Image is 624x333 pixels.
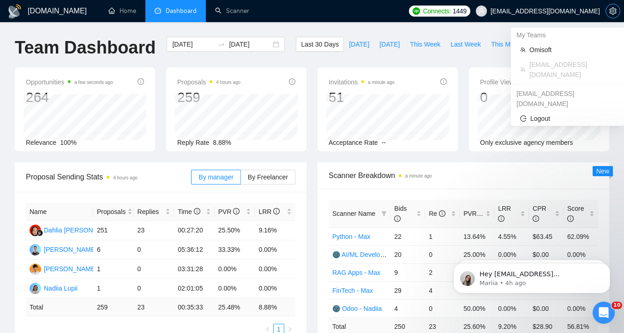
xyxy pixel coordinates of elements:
[138,207,164,217] span: Replies
[296,37,344,52] button: Last 30 Days
[134,279,174,298] td: 0
[113,175,138,180] time: 4 hours ago
[44,244,97,255] div: [PERSON_NAME]
[134,203,174,221] th: Replies
[529,227,564,245] td: $63.45
[511,86,624,111] div: dromaniuk@omisoft.net
[178,208,200,215] span: Time
[520,115,527,122] span: logout
[413,7,420,15] img: upwork-logo.png
[174,298,215,316] td: 00:35:33
[134,260,174,279] td: 0
[374,37,405,52] button: [DATE]
[255,260,295,279] td: 0.00%
[215,7,249,15] a: searchScanner
[134,221,174,240] td: 23
[405,173,432,178] time: a minute ago
[491,39,523,49] span: This Month
[233,208,240,214] span: info-circle
[287,327,293,332] span: right
[382,139,386,146] span: --
[349,39,369,49] span: [DATE]
[596,167,609,175] span: New
[93,279,134,298] td: 1
[529,59,615,80] span: [EMAIL_ADDRESS][DOMAIN_NAME]
[453,6,467,16] span: 1449
[93,298,134,316] td: 259
[520,47,526,53] span: team
[332,210,375,217] span: Scanner Name
[606,7,620,15] a: setting
[26,139,56,146] span: Relevance
[460,299,494,317] td: 50.00%
[425,281,460,299] td: 4
[255,298,295,316] td: 8.88 %
[93,221,134,240] td: 251
[567,215,574,222] span: info-circle
[410,39,440,49] span: This Week
[36,230,43,236] img: gigradar-bm.png
[30,244,41,256] img: MZ
[213,139,231,146] span: 8.88%
[567,205,584,222] span: Score
[344,37,374,52] button: [DATE]
[480,77,554,88] span: Profile Views
[529,299,564,317] td: $0.00
[440,78,447,85] span: info-circle
[529,45,615,55] span: Omisoft
[329,170,598,181] span: Scanner Breakdown
[138,78,144,85] span: info-circle
[134,240,174,260] td: 0
[215,260,255,279] td: 0.00%
[425,299,460,317] td: 0
[381,211,387,216] span: filter
[429,210,445,217] span: Re
[218,208,240,215] span: PVR
[520,67,526,72] span: team
[593,302,615,324] iframe: Intercom live chat
[74,80,113,85] time: a few seconds ago
[134,298,174,316] td: 23
[93,260,134,279] td: 1
[174,221,215,240] td: 00:27:20
[332,251,416,258] a: 🌚 AI/ML Development - Max
[439,244,624,308] iframe: Intercom notifications message
[177,139,209,146] span: Reply Rate
[329,139,378,146] span: Acceptance Rate
[248,173,288,181] span: By Freelancer
[332,269,380,276] a: RAG Apps - Max
[26,89,113,106] div: 264
[174,260,215,279] td: 03:31:28
[332,233,370,240] a: Python - Max
[564,299,598,317] td: 0.00%
[26,171,191,183] span: Proposal Sending Stats
[520,113,615,124] span: Logout
[30,263,41,275] img: DR
[612,302,622,309] span: 10
[26,203,93,221] th: Name
[439,210,445,217] span: info-circle
[177,89,240,106] div: 259
[606,7,620,15] span: setting
[606,4,620,18] button: setting
[478,8,485,14] span: user
[511,28,624,42] div: My Teams
[394,205,407,222] span: Bids
[498,205,511,222] span: LRR
[301,39,339,49] span: Last 30 Days
[255,279,295,298] td: 0.00%
[172,39,214,49] input: Start date
[480,89,554,106] div: 0
[26,77,113,88] span: Opportunities
[379,39,400,49] span: [DATE]
[564,227,598,245] td: 62.09%
[60,139,77,146] span: 100%
[289,78,295,85] span: info-circle
[460,227,494,245] td: 13.64%
[368,80,395,85] time: a minute ago
[93,203,134,221] th: Proposals
[390,245,425,263] td: 20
